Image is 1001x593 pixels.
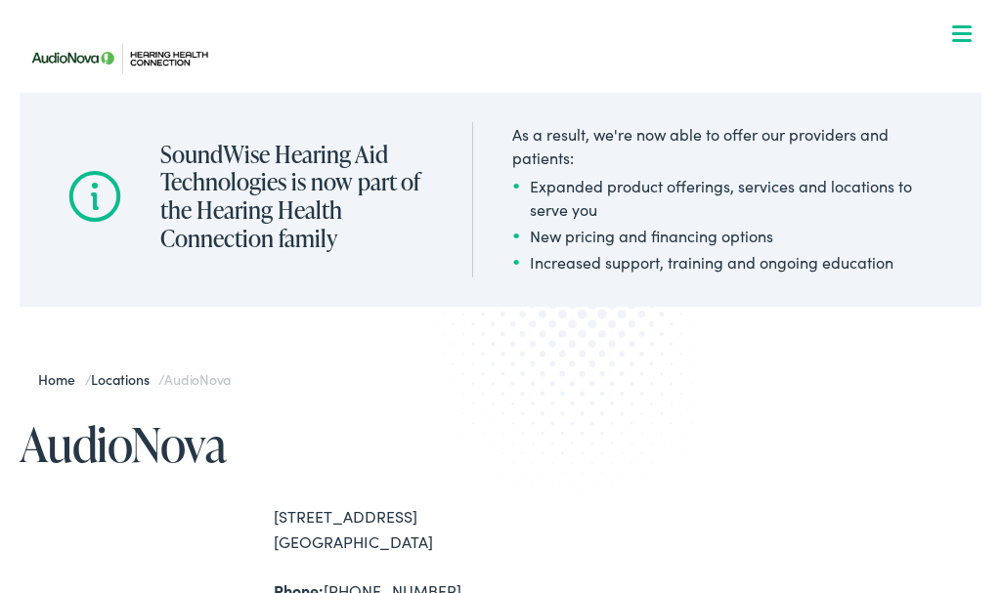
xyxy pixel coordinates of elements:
[512,224,933,247] li: New pricing and financing options
[512,122,933,169] div: As a result, we're now able to offer our providers and patients:
[20,418,500,470] h1: AudioNova
[160,141,433,253] h2: SoundWise Hearing Aid Technologies is now part of the Hearing Health Connection family
[38,369,231,389] span: / /
[512,250,933,274] li: Increased support, training and ongoing education
[274,504,500,554] div: [STREET_ADDRESS] [GEOGRAPHIC_DATA]
[91,369,158,389] a: Locations
[164,369,231,389] span: AudioNova
[34,78,980,139] a: What We Offer
[512,174,933,221] li: Expanded product offerings, services and locations to serve you
[38,369,84,389] a: Home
